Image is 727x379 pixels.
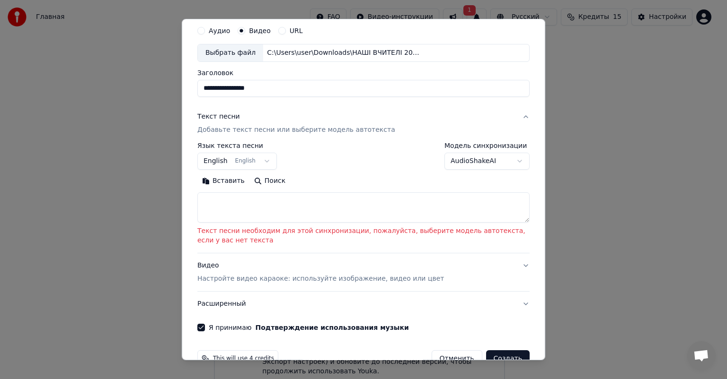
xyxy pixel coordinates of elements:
label: Язык текста песни [197,142,277,149]
button: Я принимаю [256,324,409,331]
p: Настройте видео караоке: используйте изображение, видео или цвет [197,274,444,284]
p: Добавьте текст песни или выберите модель автотекста [197,125,395,135]
p: Текст песни необходим для этой синхронизации, пожалуйста, выберите модель автотекста, если у вас ... [197,226,530,245]
button: Расширенный [197,292,530,316]
label: Заголовок [197,69,530,76]
div: C:\Users\user\Downloads\НАШІ ВЧИТЕЛІ 2025.mp4 [263,48,424,58]
label: Я принимаю [209,324,409,331]
button: Отменить [432,350,482,367]
div: Текст песни [197,112,240,121]
div: Выбрать файл [198,44,263,61]
button: ВидеоНастройте видео караоке: используйте изображение, видео или цвет [197,253,530,291]
div: Текст песниДобавьте текст песни или выберите модель автотекста [197,142,530,253]
div: Видео [197,261,444,284]
span: This will use 4 credits [213,355,274,362]
button: Текст песниДобавьте текст песни или выберите модель автотекста [197,104,530,142]
label: URL [290,27,303,34]
label: Видео [249,27,271,34]
button: Вставить [197,173,249,189]
label: Аудио [209,27,230,34]
button: Поиск [249,173,290,189]
button: Создать [486,350,530,367]
label: Модель синхронизации [444,142,530,149]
